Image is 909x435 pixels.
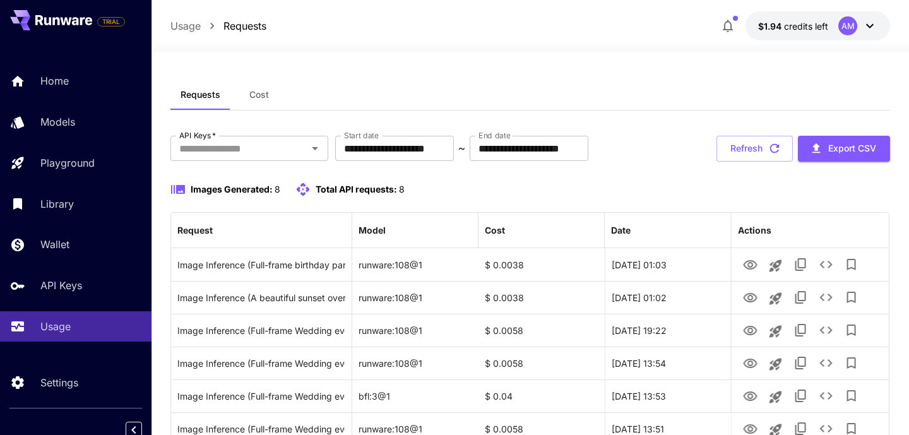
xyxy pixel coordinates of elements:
div: runware:108@1 [352,248,478,281]
button: Add to library [839,383,864,408]
p: API Keys [40,278,82,293]
button: Refresh [716,136,793,162]
span: Requests [181,89,220,100]
button: Copy TaskUUID [788,350,814,376]
div: AM [838,16,857,35]
p: Models [40,114,75,129]
button: Launch in playground [763,286,788,311]
button: Add to library [839,318,864,343]
p: Home [40,73,69,88]
div: Request [177,225,213,235]
div: Cost [485,225,505,235]
button: Launch in playground [763,319,788,344]
button: See details [814,383,839,408]
div: $ 0.0038 [478,281,605,314]
div: runware:108@1 [352,347,478,379]
button: See details [814,252,839,277]
div: $ 0.0038 [478,248,605,281]
div: Click to copy prompt [177,314,345,347]
button: See details [814,318,839,343]
a: Requests [223,18,266,33]
span: 8 [275,184,280,194]
button: View Image [738,251,763,277]
button: Copy TaskUUID [788,318,814,343]
label: API Keys [179,130,216,141]
label: End date [478,130,510,141]
button: Launch in playground [763,384,788,410]
p: Usage [40,319,71,334]
div: 23 Aug, 2025 13:54 [605,347,731,379]
button: See details [814,285,839,310]
button: Export CSV [798,136,890,162]
p: Playground [40,155,95,170]
div: $ 0.0058 [478,314,605,347]
div: $ 0.0058 [478,347,605,379]
p: Wallet [40,237,69,252]
button: View Image [738,350,763,376]
nav: breadcrumb [170,18,266,33]
span: Images Generated: [191,184,273,194]
p: Library [40,196,74,212]
button: Open [306,140,324,157]
div: 23 Aug, 2025 19:22 [605,314,731,347]
span: Add your payment card to enable full platform functionality. [97,14,125,29]
div: 25 Aug, 2025 01:02 [605,281,731,314]
button: Copy TaskUUID [788,383,814,408]
label: Start date [344,130,379,141]
span: 8 [399,184,405,194]
p: Settings [40,375,78,390]
button: View Image [738,317,763,343]
div: runware:108@1 [352,314,478,347]
div: Click to copy prompt [177,249,345,281]
div: 25 Aug, 2025 01:03 [605,248,731,281]
div: Click to copy prompt [177,380,345,412]
span: $1.94 [758,21,784,32]
a: Usage [170,18,201,33]
button: See details [814,350,839,376]
button: Add to library [839,285,864,310]
div: Click to copy prompt [177,347,345,379]
div: Model [359,225,386,235]
button: View Image [738,284,763,310]
button: Add to library [839,350,864,376]
div: 23 Aug, 2025 13:53 [605,379,731,412]
p: ~ [458,141,465,156]
div: $1.9433 [758,20,828,33]
div: bfl:3@1 [352,379,478,412]
span: credits left [784,21,828,32]
button: Launch in playground [763,253,788,278]
div: Actions [738,225,771,235]
span: Total API requests: [316,184,397,194]
button: $1.9433AM [746,11,890,40]
button: Copy TaskUUID [788,285,814,310]
span: TRIAL [98,17,124,27]
button: Launch in playground [763,352,788,377]
div: Click to copy prompt [177,282,345,314]
div: Date [611,225,631,235]
button: View Image [738,383,763,408]
span: Cost [249,89,269,100]
button: Add to library [839,252,864,277]
div: runware:108@1 [352,281,478,314]
button: Copy TaskUUID [788,252,814,277]
div: $ 0.04 [478,379,605,412]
